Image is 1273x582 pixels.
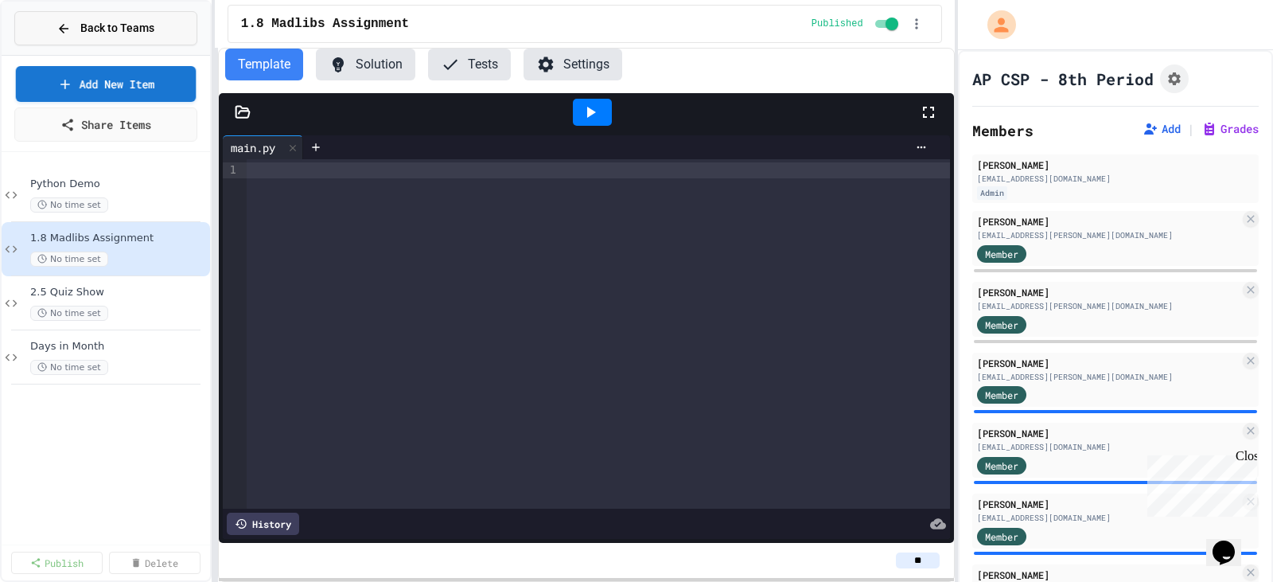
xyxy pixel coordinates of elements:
iframe: chat widget [1141,449,1257,517]
div: [EMAIL_ADDRESS][PERSON_NAME][DOMAIN_NAME] [977,371,1240,383]
div: [EMAIL_ADDRESS][PERSON_NAME][DOMAIN_NAME] [977,229,1240,241]
button: Settings [524,49,622,80]
div: [PERSON_NAME] [977,158,1254,172]
div: [PERSON_NAME] [977,568,1240,582]
div: [PERSON_NAME] [977,426,1240,440]
div: [EMAIL_ADDRESS][DOMAIN_NAME] [977,173,1254,185]
button: Solution [316,49,415,80]
div: History [227,513,299,535]
a: Share Items [14,107,197,142]
button: Back to Teams [14,11,197,45]
span: Days in Month [30,340,207,353]
div: Admin [977,186,1007,200]
button: Tests [428,49,511,80]
a: Publish [11,552,103,574]
a: Delete [109,552,200,574]
div: Content is published and visible to students [812,14,901,33]
span: No time set [30,360,108,375]
button: Assignment Settings [1160,64,1189,93]
span: Published [812,18,863,30]
a: Add New Item [16,66,196,102]
iframe: chat widget [1206,518,1257,566]
span: Member [985,459,1018,473]
div: 1 [223,162,239,178]
span: Member [985,529,1018,544]
div: [EMAIL_ADDRESS][DOMAIN_NAME] [977,512,1240,524]
div: [PERSON_NAME] [977,356,1240,370]
span: No time set [30,306,108,321]
span: Member [985,247,1018,261]
span: No time set [30,252,108,267]
div: [PERSON_NAME] [977,214,1240,229]
span: Member [985,388,1018,402]
div: [PERSON_NAME] [977,285,1240,299]
span: Back to Teams [80,20,154,37]
div: main.py [223,135,303,159]
div: [PERSON_NAME] [977,497,1240,511]
div: Chat with us now!Close [6,6,110,101]
div: main.py [223,139,283,156]
span: No time set [30,197,108,213]
span: 1.8 Madlibs Assignment [30,232,207,245]
h1: AP CSP - 8th Period [972,68,1154,90]
div: [EMAIL_ADDRESS][PERSON_NAME][DOMAIN_NAME] [977,300,1240,312]
button: Add [1143,121,1181,137]
span: Member [985,318,1018,332]
span: | [1187,119,1195,139]
div: [EMAIL_ADDRESS][DOMAIN_NAME] [977,441,1240,453]
span: 2.5 Quiz Show [30,286,207,299]
button: Template [225,49,303,80]
span: Python Demo [30,178,207,191]
div: My Account [971,6,1020,43]
button: Grades [1201,121,1259,137]
span: 1.8 Madlibs Assignment [241,14,409,33]
h2: Members [972,119,1034,142]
